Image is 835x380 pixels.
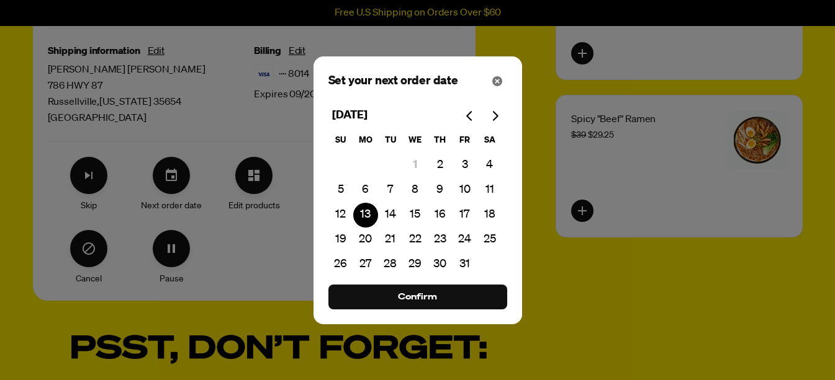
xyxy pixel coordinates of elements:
[398,290,436,304] span: Confirm
[477,128,502,153] th: Saturday
[328,228,353,252] button: 19
[353,128,378,153] th: Monday
[453,153,477,178] button: 3
[378,178,403,203] button: 7
[353,228,378,252] button: 20
[453,128,477,153] th: Friday
[477,203,502,228] button: 18
[403,128,428,153] th: Wednesday
[477,228,502,252] button: 25
[428,203,453,228] button: 16
[328,128,353,153] th: Sunday
[403,203,428,228] button: 15
[328,285,507,309] button: Process subscription date change
[458,104,482,128] button: Go to previous month
[403,252,428,277] button: 29
[328,178,353,203] button: 5
[353,252,378,277] button: 27
[482,104,507,128] button: Go to next month
[428,178,453,203] button: 9
[428,128,453,153] th: Thursday
[477,153,502,178] button: 4
[378,128,403,153] th: Tuesday
[453,203,477,228] button: 17
[378,252,403,277] button: 28
[353,178,378,203] button: 6
[328,105,372,126] div: [DATE]
[487,71,507,91] button: Close
[353,203,378,228] button: 13
[428,153,453,178] button: 2
[328,203,353,228] button: 12
[428,228,453,252] button: 23
[403,178,428,203] button: 8
[428,252,453,277] button: 30
[453,252,477,277] button: 31
[453,178,477,203] button: 10
[328,252,353,277] button: 26
[378,203,403,228] button: 14
[328,73,458,90] span: Set your next order date
[403,153,428,178] button: 1
[453,228,477,252] button: 24
[477,178,502,203] button: 11
[378,228,403,252] button: 21
[403,228,428,252] button: 22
